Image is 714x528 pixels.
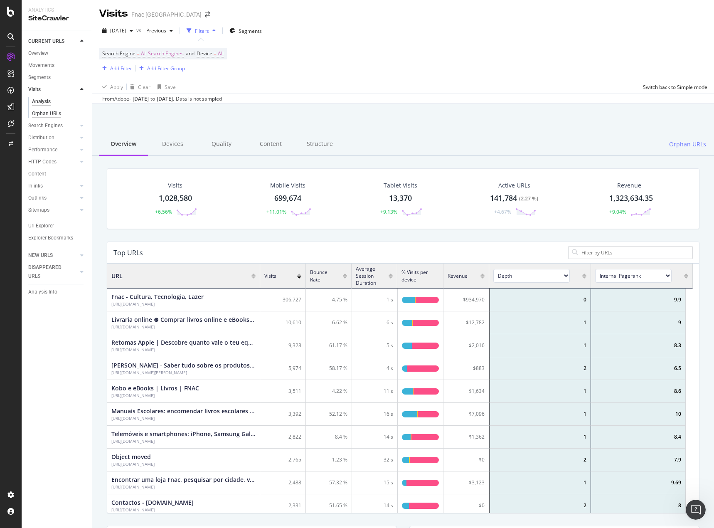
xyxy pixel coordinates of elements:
[617,181,641,190] span: Revenue
[111,498,194,507] div: Contactos - Fnac.pt
[111,392,199,398] div: Kobo e eBooks | Livros | FNAC
[168,181,182,190] div: Visits
[28,158,57,166] div: HTTP Codes
[260,289,693,513] div: grid
[448,272,468,279] span: Revenue
[28,222,86,230] a: Url Explorer
[137,50,140,57] span: =
[28,234,73,242] div: Explorer Bookmarks
[28,170,46,178] div: Content
[352,426,397,449] div: 14 s
[306,380,352,403] div: 4.22 %
[489,380,591,403] div: 1
[111,484,256,490] div: Encontrar uma loja Fnac, pesquisar por cidade, ver horários
[111,507,194,513] div: Contactos - Fnac.pt
[28,170,86,178] a: Content
[260,380,306,403] div: 3,511
[581,249,689,257] input: Filter by URLs
[443,449,489,471] div: $0
[443,426,489,449] div: $1,362
[111,293,204,301] div: Fnac - Cultura, Tecnologia, Lazer
[32,109,86,118] a: Orphan URLs
[28,49,48,58] div: Overview
[28,7,85,14] div: Analytics
[260,449,306,471] div: 2,765
[295,133,344,156] div: Structure
[28,73,86,82] a: Segments
[306,471,352,494] div: 57.32 %
[28,263,70,281] div: DISAPPEARED URLS
[591,403,686,426] div: 10
[306,426,352,449] div: 8.4 %
[609,193,653,203] span: 1,323,634.35
[32,109,61,118] div: Orphan URLs
[113,249,143,257] div: Top URLs
[260,494,306,517] div: 2,331
[274,193,301,204] div: 699,674
[489,311,591,334] div: 1
[310,269,339,283] span: Bounce Rate
[443,494,489,517] div: $0
[159,193,192,204] div: 1,028,580
[260,289,306,311] div: 306,727
[28,194,47,202] div: Outlinks
[443,403,489,426] div: $7,096
[110,27,126,34] span: 2025 Aug. 31st
[28,182,43,190] div: Inlinks
[28,121,63,130] div: Search Engines
[102,95,222,103] div: From Adobe - to Data is not sampled
[306,311,352,334] div: 6.62 %
[306,403,352,426] div: 52.12 %
[352,449,397,471] div: 32 s
[28,14,85,23] div: SiteCrawler
[133,95,149,103] div: [DATE]
[110,65,132,72] div: Add Filter
[443,311,489,334] div: $12,782
[489,357,591,380] div: 2
[111,461,155,467] div: Object moved
[99,24,136,37] button: [DATE]
[595,269,680,283] span: [object Object]
[111,361,256,370] div: Bobbie Goods - Saber tudo sobre os produtos Lazer e Tempos Livres na Fnac.pt
[239,27,262,35] span: Segments
[260,334,306,357] div: 9,328
[591,311,686,334] div: 9
[28,73,51,82] div: Segments
[32,97,86,106] a: Analysis
[28,37,78,46] a: CURRENT URLS
[264,272,276,279] span: Visits
[443,357,489,380] div: $883
[519,195,538,202] div: ( 2.27 % )
[147,65,185,72] div: Add Filter Group
[183,24,219,37] button: Filters
[489,494,591,517] div: 2
[352,289,397,311] div: 1 s
[609,208,626,215] div: +9.04%
[443,289,489,311] div: $934,970
[127,80,150,94] button: Clear
[260,471,306,494] div: 2,488
[352,471,397,494] div: 15 s
[155,208,172,215] div: +6.56%
[246,133,295,156] div: Content
[197,50,212,57] span: Device
[165,84,176,91] div: Save
[591,289,686,311] div: 9.9
[28,288,57,296] div: Analysis Info
[157,95,174,103] div: [DATE] .
[99,133,148,156] div: Overview
[111,476,256,484] div: Encontrar uma loja Fnac, pesquisar por cidade, ver horários
[110,84,123,91] div: Apply
[136,27,143,34] span: vs
[260,357,306,380] div: 5,974
[205,12,210,17] div: arrow-right-arrow-left
[443,380,489,403] div: $1,634
[352,403,397,426] div: 16 s
[28,61,86,70] a: Movements
[28,251,78,260] a: NEW URLS
[141,48,184,59] span: All Search Engines
[306,494,352,517] div: 51.65 %
[28,121,78,130] a: Search Engines
[111,338,256,347] div: Retomas Apple | Descobre quanto vale o teu equipamento Apple usado
[28,234,86,242] a: Explorer Bookmarks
